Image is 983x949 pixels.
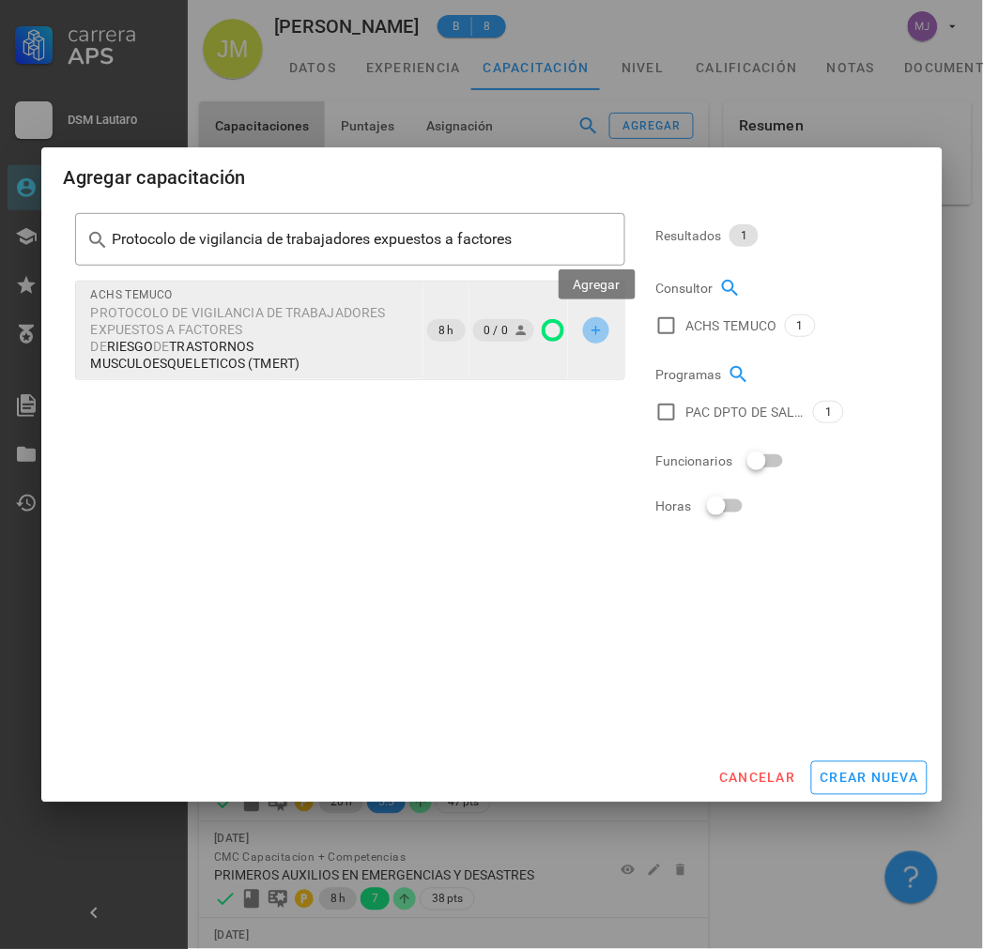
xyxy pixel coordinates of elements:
[438,319,453,342] span: 8 h
[685,316,777,335] span: ACHS TEMUCO
[91,305,170,320] mark: PROTOCOLO
[113,224,589,254] input: Buscar capacitación…
[685,403,806,421] span: PAC DPTO DE SALUD [PERSON_NAME]
[718,771,795,786] span: cancelar
[178,322,243,337] mark: FACTORES
[741,224,747,247] span: 1
[655,483,908,528] div: Horas
[285,305,385,320] mark: TRABAJADORES
[267,305,283,320] mark: DE
[825,402,832,422] span: 1
[91,322,164,337] mark: EXPUESTOS
[153,339,169,354] mark: DE
[820,771,919,786] span: crear nueva
[484,319,524,342] span: 0 / 0
[655,266,908,311] div: Consultor
[655,213,908,258] div: Resultados
[711,761,803,795] button: cancelar
[192,305,264,320] mark: VIGILANCIA
[91,304,409,372] span: RIESGO TRASTORNOS MUSCULOESQUELETICOS (TMERT)
[64,162,246,192] div: Agregar capacitación
[91,288,173,301] span: ACHS TEMUCO
[655,438,908,483] div: Funcionarios
[91,339,107,354] mark: DE
[173,305,189,320] mark: DE
[167,322,176,337] mark: A
[811,761,928,795] button: crear nueva
[655,352,908,397] div: Programas
[797,315,804,336] span: 1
